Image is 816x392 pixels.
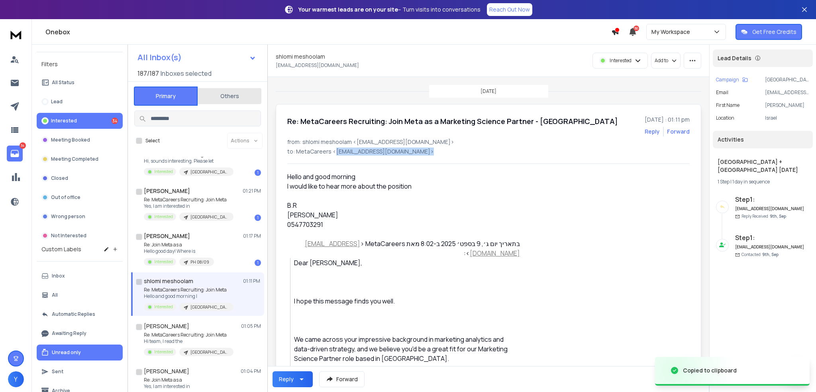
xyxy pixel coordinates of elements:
[145,138,160,144] label: Select
[718,179,808,185] div: |
[154,169,173,175] p: Interested
[243,233,261,239] p: 01:17 PM
[144,158,233,164] p: Hi, sounds interesting. Please let
[765,89,810,96] p: [EMAIL_ADDRESS][DOMAIN_NAME]
[37,364,123,380] button: Sent
[765,102,810,108] p: [PERSON_NAME]
[51,194,80,201] p: Out of office
[752,28,796,36] p: Get Free Credits
[7,146,23,162] a: 34
[37,287,123,303] button: All
[45,27,611,37] h1: Onebox
[198,87,261,105] button: Others
[255,215,261,221] div: 1
[241,368,261,374] p: 01:04 PM
[741,213,786,219] p: Reply Received
[287,172,520,181] div: Hello and good morning
[144,367,189,375] h1: [PERSON_NAME]
[305,239,520,258] a: [EMAIL_ADDRESS][DOMAIN_NAME]
[273,371,313,387] button: Reply
[651,28,693,36] p: My Workspace
[144,383,214,390] p: Yes, I am interested in
[37,189,123,205] button: Out of office
[52,368,63,375] p: Sent
[716,115,734,121] p: location
[37,151,123,167] button: Meeting Completed
[154,349,173,355] p: Interested
[287,220,520,229] div: 0547703291
[52,311,95,317] p: Automatic Replies
[718,158,808,174] h1: [GEOGRAPHIC_DATA] + [GEOGRAPHIC_DATA] [DATE]
[319,371,365,387] button: Forward
[645,116,690,124] p: [DATE] : 01:11 pm
[37,268,123,284] button: Inbox
[112,118,118,124] div: 34
[718,178,730,185] span: 1 Step
[37,59,123,70] h3: Filters
[144,322,189,330] h1: [PERSON_NAME]
[667,128,690,136] div: Forward
[52,349,81,356] p: Unread only
[144,242,214,248] p: Re: Join Meta as a
[287,239,520,258] div: ‫בתאריך יום ג׳, 9 בספט׳ 2025 ב-8:02 מאת ‪MetaCareers‬‏ <‪ ‬‏>:‬
[190,304,229,310] p: [GEOGRAPHIC_DATA] + [GEOGRAPHIC_DATA] [DATE]
[144,197,233,203] p: Re: MetaCareers Recruiting: Join Meta
[481,88,496,95] p: [DATE]
[52,330,86,337] p: Awaiting Reply
[134,87,198,106] button: Primary
[41,245,81,253] h3: Custom Labels
[255,260,261,266] div: 1
[276,62,359,69] p: [EMAIL_ADDRESS][DOMAIN_NAME]
[716,89,728,96] p: Email
[716,77,739,83] p: Campaign
[51,137,90,143] p: Meeting Booked
[154,259,173,265] p: Interested
[144,332,233,338] p: Re: MetaCareers Recruiting: Join Meta
[154,304,173,310] p: Interested
[137,69,159,78] span: 187 / 187
[735,233,805,242] h6: Step 1 :
[770,213,786,219] span: 9th, Sep
[243,278,261,284] p: 01:11 PM
[287,201,520,210] div: B.R
[51,118,77,124] p: Interested
[37,132,123,148] button: Meeting Booked
[243,188,261,194] p: 01:21 PM
[37,325,123,341] button: Awaiting Reply
[735,244,805,250] h6: [EMAIL_ADDRESS][DOMAIN_NAME]
[683,366,737,374] div: Copied to clipboard
[279,375,294,383] div: Reply
[37,209,123,225] button: Wrong person
[735,195,805,204] h6: Step 1 :
[190,259,209,265] p: PH 08/09
[765,77,810,83] p: [GEOGRAPHIC_DATA] + [GEOGRAPHIC_DATA] [DATE]
[298,6,398,13] strong: Your warmest leads are on your site
[287,138,690,146] p: from: shlomi meshoolam <[EMAIL_ADDRESS][DOMAIN_NAME]>
[716,102,739,108] p: First Name
[144,187,190,195] h1: [PERSON_NAME]
[732,178,770,185] span: 1 day in sequence
[762,252,779,257] span: 9th, Sep
[144,232,190,240] h1: [PERSON_NAME]
[287,181,520,191] div: I would like to hear more about the position
[8,371,24,387] button: Y
[255,169,261,176] div: 1
[634,26,639,31] span: 50
[287,210,520,220] div: [PERSON_NAME]
[37,113,123,129] button: Interested34
[52,79,75,86] p: All Status
[37,345,123,360] button: Unread only
[645,128,660,136] button: Reply
[736,24,802,40] button: Get Free Credits
[144,377,214,383] p: Re: Join Meta as a
[154,214,173,220] p: Interested
[765,115,810,121] p: Israel
[52,292,58,298] p: All
[144,203,233,209] p: Yes, I am interested in
[161,69,212,78] h3: Inboxes selected
[51,232,86,239] p: Not Interested
[131,49,263,65] button: All Inbox(s)
[487,3,532,16] a: Reach Out Now
[37,228,123,244] button: Not Interested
